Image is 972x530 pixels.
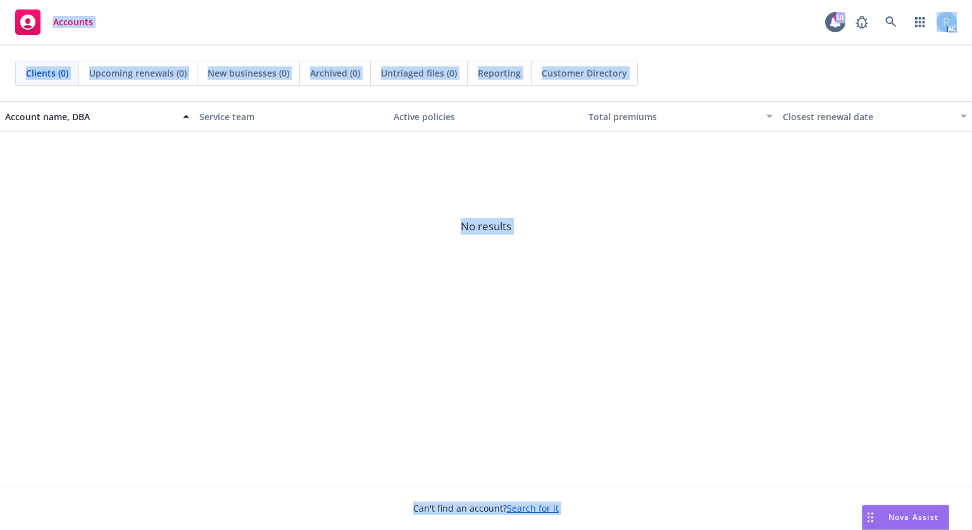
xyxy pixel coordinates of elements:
span: Archived (0) [310,66,360,80]
div: Drag to move [863,505,878,529]
span: New businesses (0) [208,66,289,80]
a: Accounts [10,4,98,40]
a: Report a Bug [849,9,875,35]
span: Can't find an account? [413,502,559,515]
div: Total premiums [589,110,759,123]
div: Active policies [394,110,578,123]
a: Search [878,9,904,35]
button: Total premiums [583,101,778,132]
span: Untriaged files (0) [381,66,457,80]
div: Closest renewal date [783,110,953,123]
div: Service team [199,110,383,123]
span: Upcoming renewals (0) [89,66,187,80]
img: photo [937,12,957,32]
button: Active policies [389,101,583,132]
span: Customer Directory [542,66,627,80]
div: 10 [834,12,845,23]
span: Nova Assist [888,512,938,522]
span: Accounts [53,17,93,27]
button: Nova Assist [862,505,949,530]
span: Reporting [478,66,521,80]
a: Switch app [907,9,933,35]
button: Service team [194,101,389,132]
a: Search for it [507,502,559,514]
div: Account name, DBA [5,110,175,123]
button: Closest renewal date [778,101,972,132]
span: Clients (0) [26,66,68,80]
